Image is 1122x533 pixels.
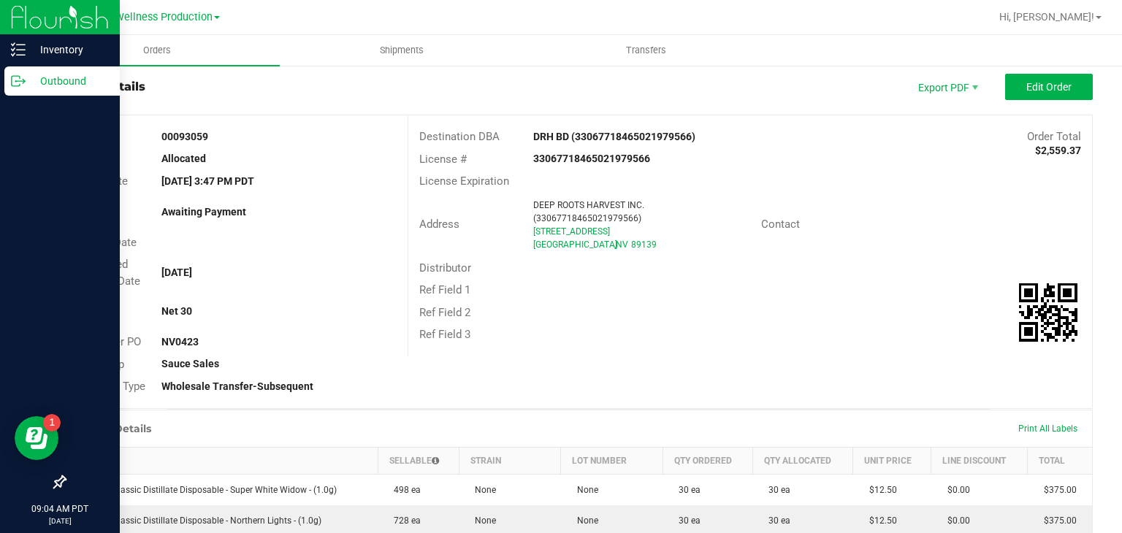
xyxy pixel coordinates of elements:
[7,502,113,515] p: 09:04 AM PDT
[631,239,657,250] span: 89139
[11,42,26,57] inline-svg: Inventory
[1035,145,1081,156] strong: $2,559.37
[533,239,617,250] span: [GEOGRAPHIC_DATA]
[524,35,769,66] a: Transfers
[26,41,113,58] p: Inventory
[533,131,695,142] strong: DRH BD (33067718465021979566)
[761,485,790,495] span: 30 ea
[161,305,192,317] strong: Net 30
[386,515,421,526] span: 728 ea
[561,447,663,474] th: Lot Number
[533,200,644,223] span: DEEP ROOTS HARVEST INC. (33067718465021979566)
[386,485,421,495] span: 498 ea
[467,485,496,495] span: None
[1019,283,1077,342] img: Scan me!
[1027,130,1081,143] span: Order Total
[79,11,213,23] span: Polaris Wellness Production
[419,328,470,341] span: Ref Field 3
[123,44,191,57] span: Orders
[161,153,206,164] strong: Allocated
[75,515,321,526] span: Sauce - Classic Distillate Disposable - Northern Lights - (1.0g)
[378,447,459,474] th: Sellable
[671,485,701,495] span: 30 ea
[533,226,610,237] span: [STREET_ADDRESS]
[1019,283,1077,342] qrcode: 00093059
[419,130,500,143] span: Destination DBA
[419,261,471,275] span: Distributor
[853,447,931,474] th: Unit Price
[1005,74,1093,100] button: Edit Order
[940,515,970,526] span: $0.00
[752,447,852,474] th: Qty Allocated
[75,485,337,495] span: Sauce - Classic Distillate Disposable - Super White Widow - (1.0g)
[999,11,1094,23] span: Hi, [PERSON_NAME]!
[663,447,752,474] th: Qty Ordered
[419,306,470,319] span: Ref Field 2
[161,336,199,348] strong: NV0423
[761,515,790,526] span: 30 ea
[606,44,686,57] span: Transfers
[419,283,470,296] span: Ref Field 1
[1037,515,1077,526] span: $375.00
[940,485,970,495] span: $0.00
[280,35,524,66] a: Shipments
[570,515,598,526] span: None
[15,416,58,460] iframe: Resource center
[26,72,113,90] p: Outbound
[161,266,192,278] strong: [DATE]
[419,218,459,231] span: Address
[761,218,800,231] span: Contact
[903,74,991,100] li: Export PDF
[616,239,628,250] span: NV
[161,131,208,142] strong: 00093059
[161,358,219,369] strong: Sauce Sales
[35,35,280,66] a: Orders
[467,515,496,526] span: None
[11,74,26,88] inline-svg: Outbound
[161,206,246,218] strong: Awaiting Payment
[570,485,598,495] span: None
[161,175,254,187] strong: [DATE] 3:47 PM PDT
[419,153,467,166] span: License #
[862,485,897,495] span: $12.50
[419,175,509,188] span: License Expiration
[66,447,378,474] th: Item
[614,239,616,250] span: ,
[862,515,897,526] span: $12.50
[1037,485,1077,495] span: $375.00
[43,414,61,432] iframe: Resource center unread badge
[360,44,443,57] span: Shipments
[161,380,313,392] strong: Wholesale Transfer-Subsequent
[7,515,113,526] p: [DATE]
[671,515,701,526] span: 30 ea
[533,153,650,164] strong: 33067718465021979566
[1018,423,1077,434] span: Print All Labels
[459,447,561,474] th: Strain
[1028,447,1092,474] th: Total
[1026,81,1072,93] span: Edit Order
[931,447,1028,474] th: Line Discount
